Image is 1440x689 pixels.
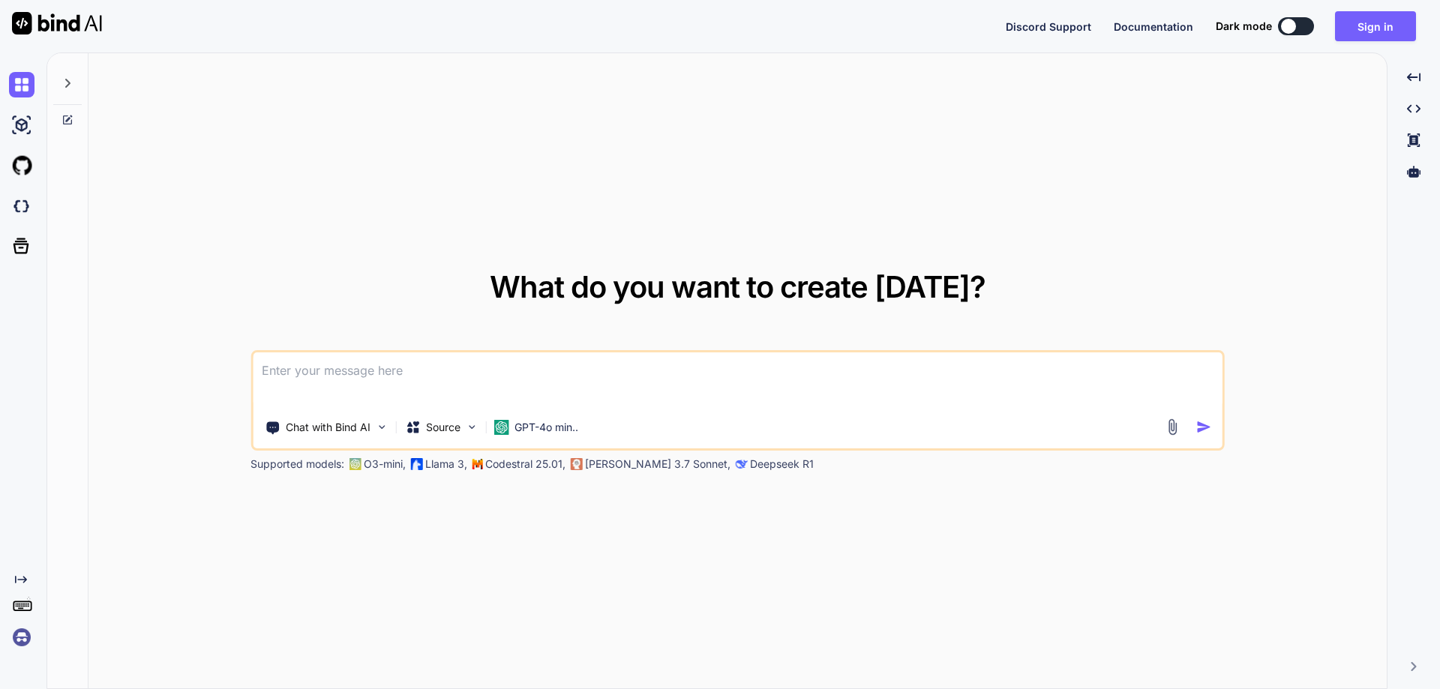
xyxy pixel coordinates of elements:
[12,12,102,34] img: Bind AI
[375,421,388,433] img: Pick Tools
[465,421,478,433] img: Pick Models
[9,193,34,219] img: darkCloudIdeIcon
[425,457,467,472] p: Llama 3,
[570,458,582,470] img: claude
[735,458,747,470] img: claude
[485,457,565,472] p: Codestral 25.01,
[364,457,406,472] p: O3-mini,
[750,457,814,472] p: Deepseek R1
[1006,19,1091,34] button: Discord Support
[426,420,460,435] p: Source
[410,458,422,470] img: Llama2
[250,457,344,472] p: Supported models:
[1196,419,1212,435] img: icon
[9,625,34,650] img: signin
[585,457,730,472] p: [PERSON_NAME] 3.7 Sonnet,
[286,420,370,435] p: Chat with Bind AI
[349,458,361,470] img: GPT-4
[9,153,34,178] img: githubLight
[9,112,34,138] img: ai-studio
[514,420,578,435] p: GPT-4o min..
[1006,20,1091,33] span: Discord Support
[490,268,985,305] span: What do you want to create [DATE]?
[493,420,508,435] img: GPT-4o mini
[1164,418,1181,436] img: attachment
[1335,11,1416,41] button: Sign in
[9,72,34,97] img: chat
[1114,20,1193,33] span: Documentation
[1114,19,1193,34] button: Documentation
[472,459,482,469] img: Mistral-AI
[1216,19,1272,34] span: Dark mode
